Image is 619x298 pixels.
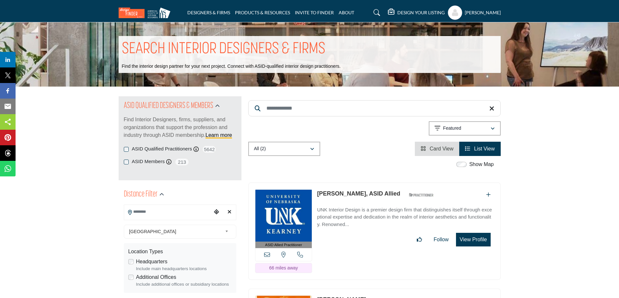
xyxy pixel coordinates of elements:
[225,205,234,219] div: Clear search location
[136,258,168,266] label: Headquarters
[413,233,426,246] button: Like listing
[255,190,312,242] img: Rebecca Hermance, ASID Allied
[175,158,189,166] span: 213
[367,7,384,18] a: Search
[129,228,222,235] span: [GEOGRAPHIC_DATA]
[248,100,501,116] input: Search Keyword
[235,10,290,15] a: PRODUCTS & RESOURCES
[406,191,436,199] img: ASID Qualified Practitioners Badge Icon
[421,146,453,151] a: View Card
[254,146,266,152] p: All (2)
[124,160,129,164] input: ASID Members checkbox
[295,10,334,15] a: INVITE TO FINDER
[339,10,354,15] a: ABOUT
[124,189,158,200] h2: Distance Filter
[205,132,232,138] a: Learn more
[248,142,320,156] button: All (2)
[388,9,445,17] div: DESIGN YOUR LISTING
[317,206,494,228] p: UNK Interior Design is a premier design firm that distinguishes itself through exceptional expert...
[136,281,232,288] div: Include additional offices or subsidiary locations
[136,266,232,272] div: Include main headquarters locations
[317,190,400,197] a: [PERSON_NAME], ASID Allied
[124,147,129,152] input: ASID Qualified Practitioners checkbox
[456,233,490,246] button: View Profile
[132,145,192,153] label: ASID Qualified Practitioners
[465,9,501,16] h5: [PERSON_NAME]
[128,248,232,256] div: Location Types
[255,190,312,248] a: ASID Allied Practitioner
[429,233,453,246] button: Follow
[119,7,174,18] img: Site Logo
[136,273,176,281] label: Additional Offices
[448,6,462,20] button: Show hide supplier dropdown
[124,100,213,112] h2: ASID QUALIFIED DESIGNERS & MEMBERS
[124,116,236,139] p: Find Interior Designers, firms, suppliers, and organizations that support the profession and indu...
[459,142,500,156] li: List View
[212,205,221,219] div: Choose your current location
[474,146,495,151] span: List View
[124,206,212,218] input: Search Location
[429,121,501,136] button: Featured
[265,242,302,248] span: ASID Allied Practitioner
[486,192,491,197] a: Add To List
[317,189,400,198] p: Rebecca Hermance, ASID Allied
[202,145,216,153] span: 5642
[469,161,494,168] label: Show Map
[132,158,165,165] label: ASID Members
[443,125,461,132] p: Featured
[269,265,298,270] span: 66 miles away
[397,10,445,16] h5: DESIGN YOUR LISTING
[122,63,341,70] p: Find the interior design partner for your next project. Connect with ASID-qualified interior desi...
[415,142,459,156] li: Card View
[187,10,230,15] a: DESIGNERS & FIRMS
[465,146,495,151] a: View List
[122,39,325,59] h1: SEARCH INTERIOR DESIGNERS & FIRMS
[317,202,494,228] a: UNK Interior Design is a premier design firm that distinguishes itself through exceptional expert...
[430,146,454,151] span: Card View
